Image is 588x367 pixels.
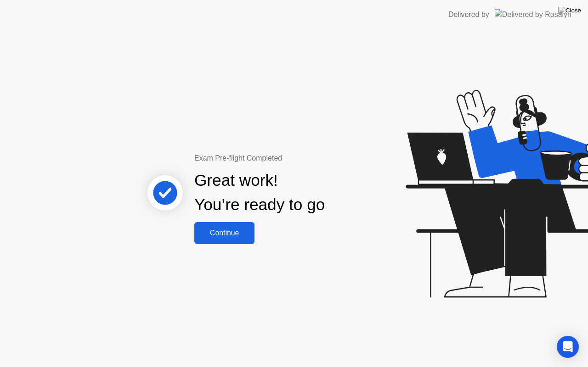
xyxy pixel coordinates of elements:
div: Delivered by [448,9,489,20]
div: Continue [197,229,252,237]
img: Close [558,7,581,14]
div: Great work! You’re ready to go [194,168,325,217]
div: Exam Pre-flight Completed [194,153,384,164]
button: Continue [194,222,254,244]
img: Delivered by Rosalyn [495,9,571,20]
div: Open Intercom Messenger [557,336,579,358]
